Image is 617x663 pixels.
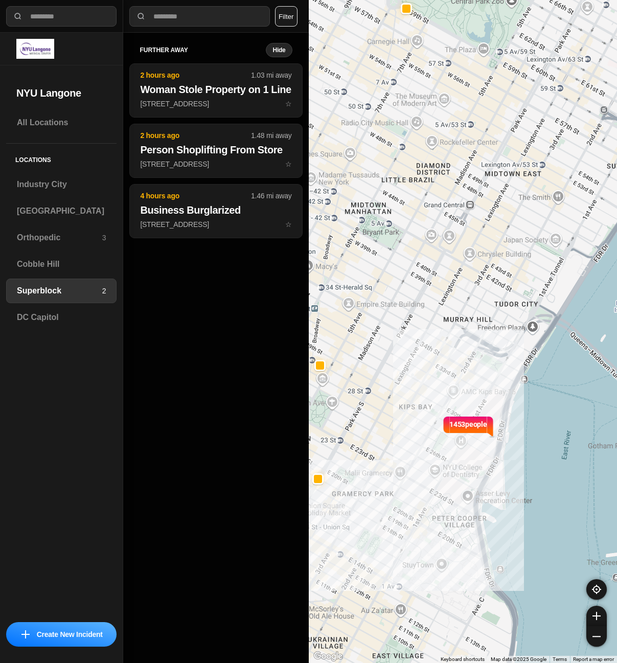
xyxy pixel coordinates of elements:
[266,43,292,57] button: Hide
[6,172,117,197] a: Industry City
[311,650,345,663] img: Google
[102,286,106,296] p: 2
[140,46,266,54] h5: further away
[140,191,251,201] p: 4 hours ago
[140,219,291,230] p: [STREET_ADDRESS]
[13,11,23,21] img: search
[6,225,117,250] a: Orthopedic3
[6,144,117,172] h5: Locations
[129,220,302,228] a: 4 hours ago1.46 mi awayBusiness Burglarized[STREET_ADDRESS]star
[21,630,30,638] img: icon
[140,159,291,169] p: [STREET_ADDRESS]
[16,86,106,100] h2: NYU Langone
[17,117,106,129] h3: All Locations
[491,656,546,662] span: Map data ©2025 Google
[251,191,291,201] p: 1.46 mi away
[441,656,485,663] button: Keyboard shortcuts
[140,70,251,80] p: 2 hours ago
[129,63,302,118] button: 2 hours ago1.03 mi awayWoman Stole Property on 1 Line[STREET_ADDRESS]star
[586,606,607,626] button: zoom-in
[129,99,302,108] a: 2 hours ago1.03 mi awayWoman Stole Property on 1 Line[STREET_ADDRESS]star
[311,650,345,663] a: Open this area in Google Maps (opens a new window)
[140,130,251,141] p: 2 hours ago
[16,39,54,59] img: logo
[17,311,106,324] h3: DC Capitol
[449,419,487,442] p: 1453 people
[592,612,601,620] img: zoom-in
[6,110,117,135] a: All Locations
[129,159,302,168] a: 2 hours ago1.48 mi awayPerson Shoplifting From Store[STREET_ADDRESS]star
[37,629,103,639] p: Create New Incident
[275,6,298,27] button: Filter
[487,415,495,438] img: notch
[129,124,302,178] button: 2 hours ago1.48 mi awayPerson Shoplifting From Store[STREET_ADDRESS]star
[17,178,106,191] h3: Industry City
[251,70,291,80] p: 1.03 mi away
[586,579,607,600] button: recenter
[285,100,292,108] span: star
[140,99,291,109] p: [STREET_ADDRESS]
[17,285,102,297] h3: Superblock
[6,279,117,303] a: Superblock2
[136,11,146,21] img: search
[586,626,607,647] button: zoom-out
[129,184,302,238] button: 4 hours ago1.46 mi awayBusiness Burglarized[STREET_ADDRESS]star
[6,305,117,330] a: DC Capitol
[17,258,106,270] h3: Cobble Hill
[553,656,567,662] a: Terms
[592,632,601,641] img: zoom-out
[140,203,291,217] h2: Business Burglarized
[6,622,117,647] button: iconCreate New Incident
[285,220,292,228] span: star
[17,205,106,217] h3: [GEOGRAPHIC_DATA]
[272,46,285,54] small: Hide
[442,415,449,438] img: notch
[285,160,292,168] span: star
[140,143,291,157] h2: Person Shoplifting From Store
[17,232,102,244] h3: Orthopedic
[573,656,614,662] a: Report a map error
[251,130,291,141] p: 1.48 mi away
[592,585,601,594] img: recenter
[140,82,291,97] h2: Woman Stole Property on 1 Line
[6,199,117,223] a: [GEOGRAPHIC_DATA]
[102,233,106,243] p: 3
[6,252,117,277] a: Cobble Hill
